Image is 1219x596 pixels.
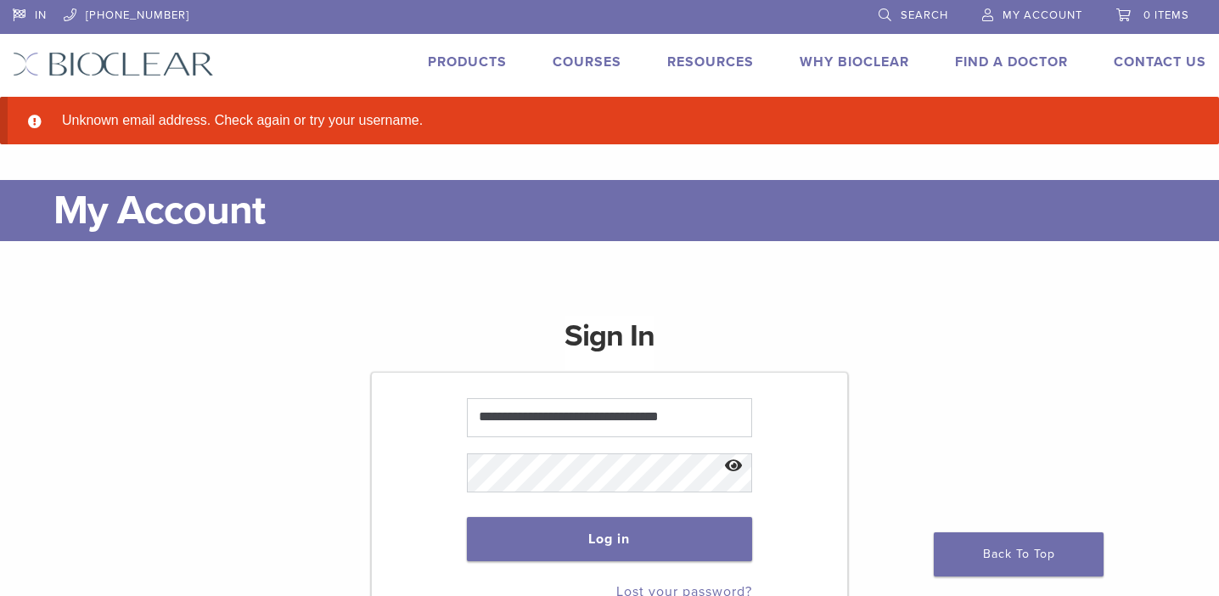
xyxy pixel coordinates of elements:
span: My Account [1003,8,1082,22]
button: Show password [716,445,752,488]
li: Unknown email address. Check again or try your username. [55,110,1192,131]
button: Log in [467,517,752,561]
a: Resources [667,53,754,70]
h1: Sign In [565,316,654,370]
a: Contact Us [1114,53,1206,70]
a: Products [428,53,507,70]
a: Find A Doctor [955,53,1068,70]
a: Why Bioclear [800,53,909,70]
a: Courses [553,53,621,70]
img: Bioclear [13,52,214,76]
h1: My Account [53,180,1206,241]
a: Back To Top [934,532,1104,576]
span: Search [901,8,948,22]
span: 0 items [1143,8,1189,22]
